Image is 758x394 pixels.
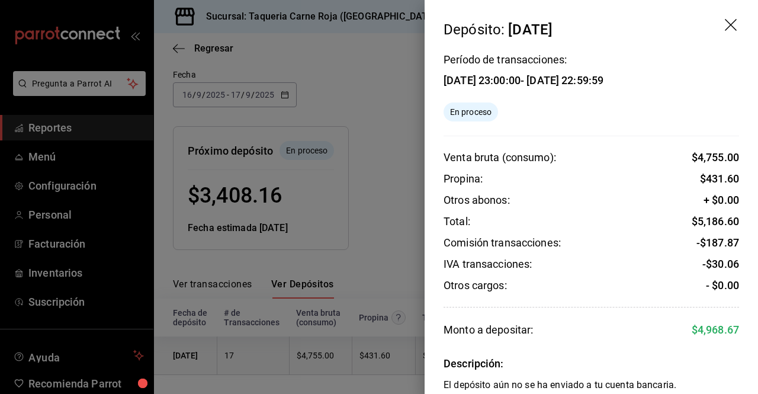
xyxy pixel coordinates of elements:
[706,278,739,293] div: - $0.00
[692,323,739,336] span: $ 4,968.67
[444,257,532,271] div: IVA transacciones:
[444,357,739,371] div: Descripción:
[444,150,556,165] div: Venta bruta (consumo):
[692,151,739,164] span: $ 4,755.00
[444,236,561,250] div: Comisión transacciones:
[444,214,470,229] div: Total:
[445,106,496,118] span: En proceso
[692,215,739,228] span: $ 5,186.60
[696,236,739,249] span: - $ 187.87
[444,172,483,186] div: Propina:
[444,19,553,40] div: Depósito:
[444,55,603,65] div: Período de transacciones:
[704,193,739,207] div: + $0.00
[702,258,739,270] span: - $ 30.06
[444,193,510,207] div: Otros abonos:
[444,378,739,392] div: El depósito aún no se ha enviado a tu cuenta bancaria.
[444,322,533,338] div: Monto a depositar:
[725,19,739,33] button: drag
[444,102,498,121] div: El depósito aún no se ha enviado a tu cuenta bancaria.
[444,74,603,87] div: [DATE] 23:00:00 - [DATE] 22:59:59
[508,21,553,38] div: [DATE]
[700,172,739,185] span: $ 431.60
[444,278,507,293] div: Otros cargos:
